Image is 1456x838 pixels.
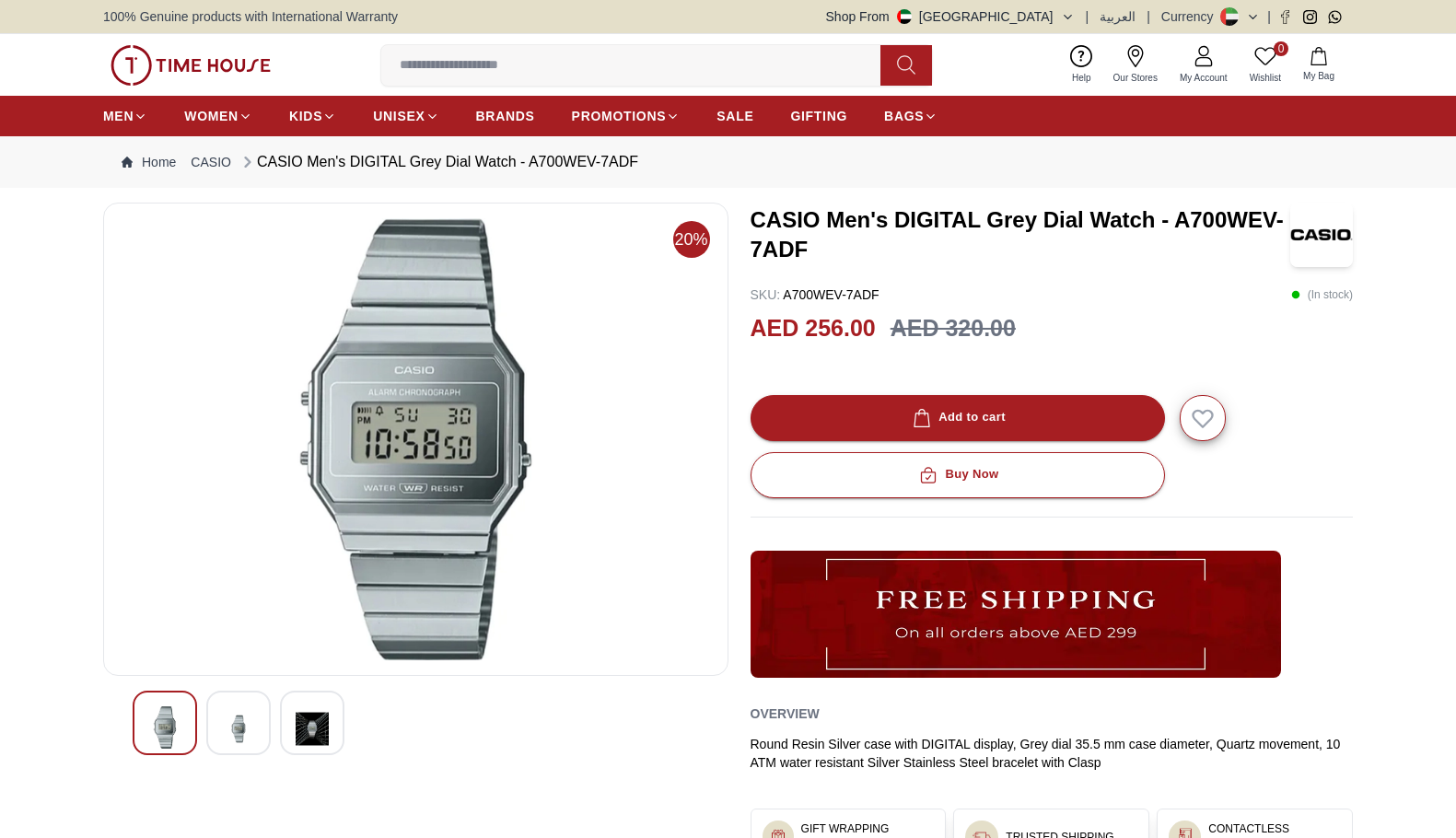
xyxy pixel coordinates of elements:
[751,205,1290,264] h3: CASIO Men's DIGITAL Grey Dial Watch - A700WEV-7ADF
[572,99,681,133] a: PROMOTIONS
[289,107,322,125] span: KIDS
[373,99,438,133] a: UNISEX
[751,452,1165,498] button: Buy Now
[1100,7,1136,26] button: العربية
[289,99,336,133] a: KIDS
[909,407,1006,428] div: Add to cart
[191,153,231,171] a: CASIO
[1267,7,1271,26] span: |
[119,218,713,660] img: CASIO Men's DIGITAL Grey Dial Watch - A700WEV-7ADF
[1274,41,1288,56] span: 0
[476,99,535,133] a: BRANDS
[111,45,271,86] img: ...
[1172,71,1235,85] span: My Account
[751,395,1165,441] button: Add to cart
[884,99,938,133] a: BAGS
[476,107,535,125] span: BRANDS
[751,311,876,346] h2: AED 256.00
[1290,203,1353,267] img: CASIO Men's DIGITAL Grey Dial Watch - A700WEV-7ADF
[751,735,1354,772] div: Round Resin Silver case with DIGITAL display, Grey dial 35.5 mm case diameter, Quartz movement, 1...
[751,551,1281,678] img: ...
[184,107,239,125] span: WOMEN
[751,287,781,302] span: SKU :
[1061,41,1102,88] a: Help
[1278,10,1292,24] a: Facebook
[122,153,176,171] a: Home
[1303,10,1317,24] a: Instagram
[239,151,638,173] div: CASIO Men's DIGITAL Grey Dial Watch - A700WEV-7ADF
[103,99,147,133] a: MEN
[751,700,820,727] h2: Overview
[184,99,252,133] a: WOMEN
[716,99,753,133] a: SALE
[1147,7,1150,26] span: |
[1102,41,1169,88] a: Our Stores
[716,107,753,125] span: SALE
[1242,71,1288,85] span: Wishlist
[915,464,998,485] div: Buy Now
[897,9,912,24] img: United Arab Emirates
[673,221,710,258] span: 20%
[751,285,879,304] p: A700WEV-7ADF
[103,136,1353,188] nav: Breadcrumb
[103,107,134,125] span: MEN
[1239,41,1292,88] a: 0Wishlist
[103,7,398,26] span: 100% Genuine products with International Warranty
[1086,7,1089,26] span: |
[1328,10,1342,24] a: Whatsapp
[148,706,181,749] img: CASIO Men's DIGITAL Grey Dial Watch - A700WEV-7ADF
[1065,71,1099,85] span: Help
[572,107,667,125] span: PROMOTIONS
[790,99,847,133] a: GIFTING
[891,311,1016,346] h3: AED 320.00
[296,706,329,751] img: CASIO Men's DIGITAL Grey Dial Watch - A700WEV-7ADF
[790,107,847,125] span: GIFTING
[884,107,924,125] span: BAGS
[1291,285,1353,304] p: ( In stock )
[1106,71,1165,85] span: Our Stores
[1292,43,1345,87] button: My Bag
[222,706,255,751] img: CASIO Men's DIGITAL Grey Dial Watch - A700WEV-7ADF
[1296,69,1342,83] span: My Bag
[1161,7,1221,26] div: Currency
[373,107,425,125] span: UNISEX
[826,7,1075,26] button: Shop From[GEOGRAPHIC_DATA]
